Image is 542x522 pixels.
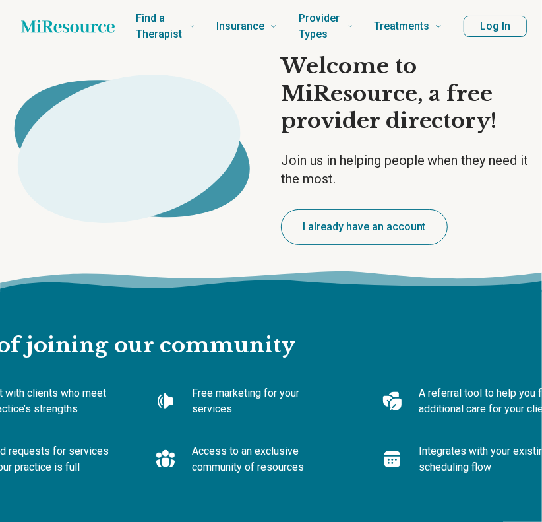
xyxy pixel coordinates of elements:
h1: Welcome to MiResource, a free provider directory! [281,53,542,135]
span: Provider Types [299,9,343,44]
a: Home page [21,13,115,40]
span: Treatments [374,17,429,36]
p: Free marketing for your services [192,385,340,417]
span: Insurance [216,17,264,36]
p: Access to an exclusive community of resources [192,443,340,475]
p: Join us in helping people when they need it the most. [281,151,542,188]
span: Find a Therapist [136,9,185,44]
button: I already have an account [281,209,448,245]
button: Log In [464,16,527,37]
